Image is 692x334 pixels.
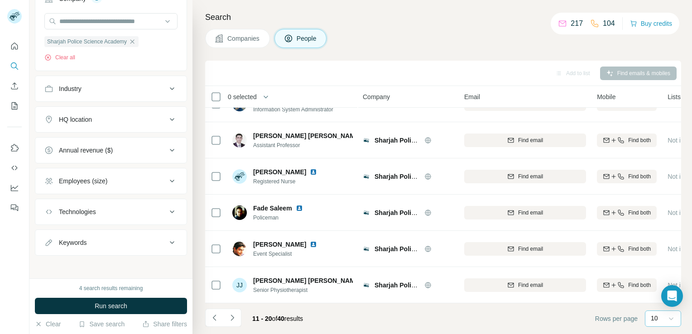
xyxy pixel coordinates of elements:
[518,172,543,181] span: Find email
[628,172,651,181] span: Find both
[228,92,257,101] span: 0 selected
[252,315,272,322] span: 11 - 20
[35,201,187,223] button: Technologies
[142,320,187,329] button: Share filters
[375,209,474,216] span: Sharjah Police Science Academy
[363,137,370,144] img: Logo of Sharjah Police Science Academy
[363,92,390,101] span: Company
[35,170,187,192] button: Employees (size)
[253,204,292,213] span: Fade Saleem
[95,301,127,310] span: Run search
[518,209,543,217] span: Find email
[464,170,586,183] button: Find email
[628,136,651,144] span: Find both
[464,92,480,101] span: Email
[59,146,113,155] div: Annual revenue ($)
[661,285,683,307] div: Open Intercom Messenger
[7,140,22,156] button: Use Surfe on LinkedIn
[7,78,22,94] button: Enrich CSV
[79,284,143,292] div: 4 search results remaining
[297,34,317,43] span: People
[597,134,657,147] button: Find both
[464,242,586,256] button: Find email
[7,98,22,114] button: My lists
[375,173,474,180] span: Sharjah Police Science Academy
[253,286,353,294] span: Senior Physiotherapist
[571,18,583,29] p: 217
[35,109,187,130] button: HQ location
[296,205,303,212] img: LinkedIn logo
[7,160,22,176] button: Use Surfe API
[363,282,370,289] img: Logo of Sharjah Police Science Academy
[35,298,187,314] button: Run search
[595,314,638,323] span: Rows per page
[252,315,303,322] span: results
[628,209,651,217] span: Find both
[35,78,187,100] button: Industry
[59,84,82,93] div: Industry
[59,115,92,124] div: HQ location
[78,320,125,329] button: Save search
[232,205,247,220] img: Avatar
[35,320,61,329] button: Clear
[464,278,586,292] button: Find email
[205,309,223,327] button: Navigate to previous page
[253,240,306,249] span: [PERSON_NAME]
[518,281,543,289] span: Find email
[277,315,284,322] span: 40
[232,169,247,184] img: Avatar
[35,232,187,253] button: Keywords
[310,168,317,176] img: LinkedIn logo
[47,38,127,46] span: Sharjah Police Science Academy
[375,282,474,289] span: Sharjah Police Science Academy
[227,34,260,43] span: Companies
[668,92,681,101] span: Lists
[59,207,96,216] div: Technologies
[375,245,474,253] span: Sharjah Police Science Academy
[253,276,361,285] span: [PERSON_NAME] [PERSON_NAME]
[597,170,657,183] button: Find both
[628,245,651,253] span: Find both
[597,92,615,101] span: Mobile
[253,177,328,186] span: Registered Nurse
[597,206,657,219] button: Find both
[253,250,328,258] span: Event Specialist
[7,180,22,196] button: Dashboard
[363,245,370,253] img: Logo of Sharjah Police Science Academy
[232,242,247,256] img: Avatar
[597,242,657,256] button: Find both
[232,278,247,292] div: JJ
[44,53,75,62] button: Clear all
[7,38,22,54] button: Quick start
[272,315,278,322] span: of
[253,214,314,222] span: Policeman
[651,314,658,323] p: 10
[7,58,22,74] button: Search
[597,278,657,292] button: Find both
[518,245,543,253] span: Find email
[464,134,586,147] button: Find email
[232,133,247,148] img: Avatar
[59,238,86,247] div: Keywords
[253,106,333,113] span: Information System Administrator
[7,200,22,216] button: Feedback
[363,209,370,216] img: Logo of Sharjah Police Science Academy
[363,173,370,180] img: Logo of Sharjah Police Science Academy
[253,167,306,177] span: [PERSON_NAME]
[59,177,107,186] div: Employees (size)
[205,11,681,24] h4: Search
[630,17,672,30] button: Buy credits
[310,241,317,248] img: LinkedIn logo
[253,141,353,149] span: Assistant Professor
[464,206,586,219] button: Find email
[375,137,474,144] span: Sharjah Police Science Academy
[35,139,187,161] button: Annual revenue ($)
[223,309,241,327] button: Navigate to next page
[518,136,543,144] span: Find email
[253,131,361,140] span: [PERSON_NAME] [PERSON_NAME]
[603,18,615,29] p: 104
[628,281,651,289] span: Find both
